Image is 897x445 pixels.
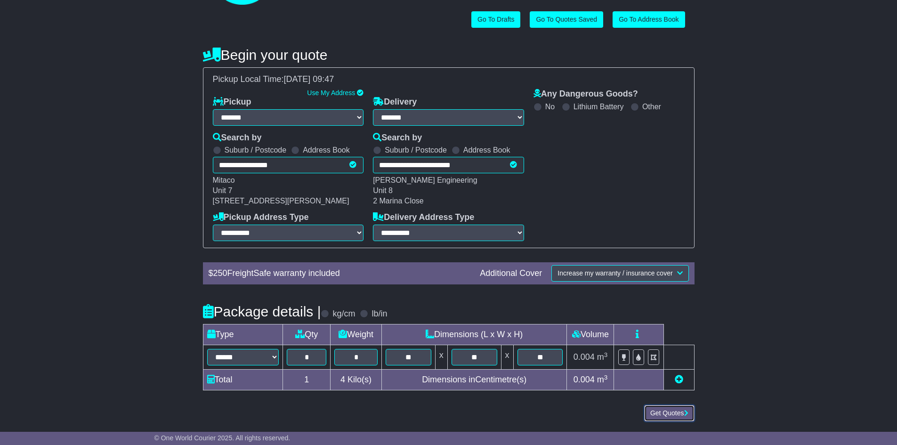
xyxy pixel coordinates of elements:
h4: Package details | [203,304,321,319]
td: Dimensions in Centimetre(s) [381,370,567,390]
h4: Begin your quote [203,47,695,63]
label: No [545,102,555,111]
label: Suburb / Postcode [385,146,447,154]
td: x [501,345,513,370]
span: 0.004 [574,375,595,384]
span: 4 [340,375,345,384]
label: Suburb / Postcode [225,146,287,154]
button: Increase my warranty / insurance cover [551,265,688,282]
label: Pickup Address Type [213,212,309,223]
label: Search by [213,133,262,143]
span: m [597,375,608,384]
span: m [597,352,608,362]
a: Go To Quotes Saved [530,11,603,28]
label: Address Book [303,146,350,154]
label: Any Dangerous Goods? [533,89,638,99]
button: Get Quotes [644,405,695,421]
sup: 3 [604,351,608,358]
span: Unit 8 [373,186,393,194]
label: kg/cm [332,309,355,319]
span: 250 [213,268,227,278]
label: Other [642,102,661,111]
span: Unit 7 [213,186,233,194]
div: $ FreightSafe warranty included [204,268,476,279]
label: lb/in [372,309,387,319]
td: Volume [567,324,614,345]
td: Weight [331,324,382,345]
sup: 3 [604,374,608,381]
a: Add new item [675,375,683,384]
a: Use My Address [307,89,355,97]
a: Go To Drafts [471,11,520,28]
div: Pickup Local Time: [208,74,689,85]
td: Qty [283,324,331,345]
td: Total [203,370,283,390]
a: Go To Address Book [613,11,685,28]
span: [PERSON_NAME] Engineering [373,176,477,184]
td: Kilo(s) [331,370,382,390]
span: 0.004 [574,352,595,362]
label: Delivery Address Type [373,212,474,223]
td: x [435,345,447,370]
label: Address Book [463,146,510,154]
td: Type [203,324,283,345]
span: 2 Marina Close [373,197,424,205]
span: Mitaco [213,176,235,184]
td: 1 [283,370,331,390]
label: Search by [373,133,422,143]
div: Additional Cover [475,268,547,279]
span: Increase my warranty / insurance cover [558,269,672,277]
label: Lithium Battery [574,102,624,111]
span: © One World Courier 2025. All rights reserved. [154,434,291,442]
label: Delivery [373,97,417,107]
label: Pickup [213,97,251,107]
span: [DATE] 09:47 [284,74,334,84]
span: [STREET_ADDRESS][PERSON_NAME] [213,197,349,205]
td: Dimensions (L x W x H) [381,324,567,345]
